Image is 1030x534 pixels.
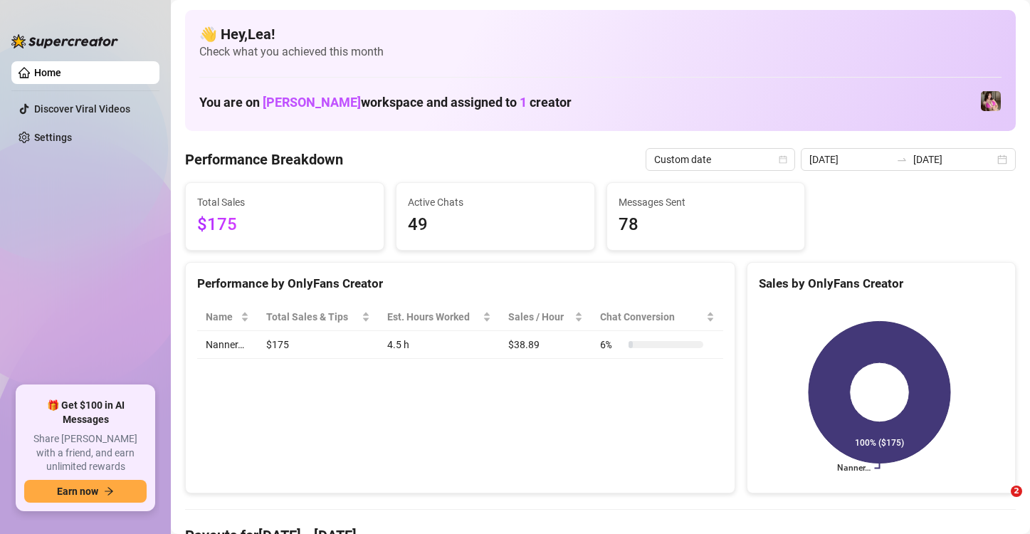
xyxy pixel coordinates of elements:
iframe: Intercom live chat [982,486,1016,520]
th: Sales / Hour [500,303,592,331]
span: 🎁 Get $100 in AI Messages [24,399,147,426]
span: Custom date [654,149,787,170]
span: swap-right [896,154,908,165]
td: Nanner… [197,331,258,359]
span: $175 [197,211,372,239]
h4: Performance Breakdown [185,150,343,169]
div: Est. Hours Worked [387,309,480,325]
a: Home [34,67,61,78]
text: Nanner… [836,464,870,473]
a: Discover Viral Videos [34,103,130,115]
span: Messages Sent [619,194,794,210]
span: calendar [779,155,787,164]
input: End date [913,152,994,167]
h4: 👋 Hey, Lea ! [199,24,1002,44]
span: arrow-right [104,486,114,496]
td: 4.5 h [379,331,500,359]
div: Sales by OnlyFans Creator [759,274,1004,293]
span: 6 % [600,337,623,352]
button: Earn nowarrow-right [24,480,147,503]
h1: You are on workspace and assigned to creator [199,95,572,110]
td: $175 [258,331,378,359]
th: Chat Conversion [592,303,723,331]
input: Start date [809,152,890,167]
span: Total Sales [197,194,372,210]
span: Total Sales & Tips [266,309,358,325]
span: [PERSON_NAME] [263,95,361,110]
td: $38.89 [500,331,592,359]
span: Share [PERSON_NAME] with a friend, and earn unlimited rewards [24,432,147,474]
img: Nanner [981,91,1001,111]
th: Name [197,303,258,331]
span: Chat Conversion [600,309,703,325]
span: Sales / Hour [508,309,572,325]
span: Check what you achieved this month [199,44,1002,60]
span: 49 [408,211,583,239]
span: 1 [520,95,527,110]
th: Total Sales & Tips [258,303,378,331]
span: Earn now [57,486,98,497]
img: logo-BBDzfeDw.svg [11,34,118,48]
span: Active Chats [408,194,583,210]
span: Name [206,309,238,325]
div: Performance by OnlyFans Creator [197,274,723,293]
span: to [896,154,908,165]
span: 2 [1011,486,1022,497]
a: Settings [34,132,72,143]
span: 78 [619,211,794,239]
